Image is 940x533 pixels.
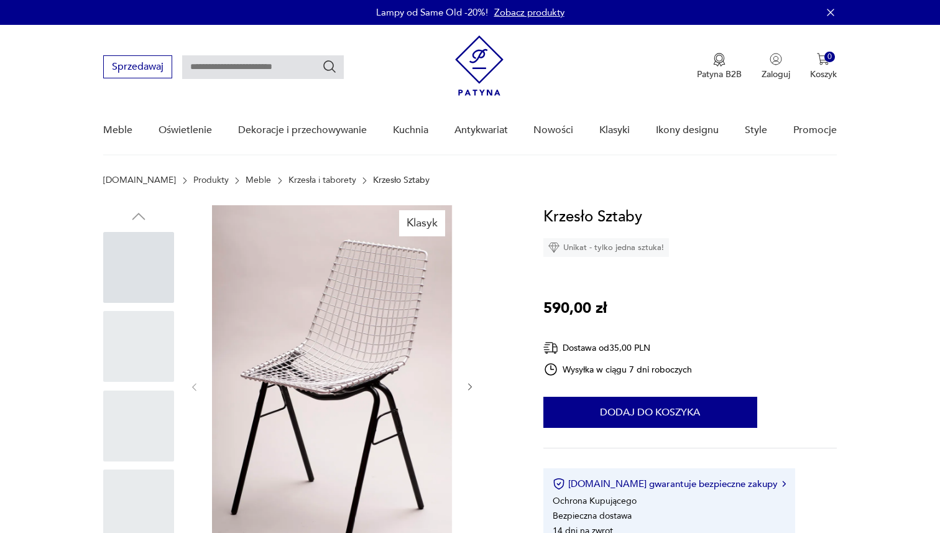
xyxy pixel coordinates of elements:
[762,68,790,80] p: Zaloguj
[810,68,837,80] p: Koszyk
[817,53,829,65] img: Ikona koszyka
[543,340,558,356] img: Ikona dostawy
[399,210,445,236] div: Klasyk
[824,52,835,62] div: 0
[553,495,637,507] li: Ochrona Kupującego
[793,106,837,154] a: Promocje
[159,106,212,154] a: Oświetlenie
[193,175,229,185] a: Produkty
[553,478,786,490] button: [DOMAIN_NAME] gwarantuje bezpieczne zakupy
[288,175,356,185] a: Krzesła i taborety
[543,397,757,428] button: Dodaj do koszyka
[553,478,565,490] img: Ikona certyfikatu
[543,297,607,320] p: 590,00 zł
[454,106,508,154] a: Antykwariat
[745,106,767,154] a: Style
[697,53,742,80] button: Patyna B2B
[553,510,632,522] li: Bezpieczna dostawa
[376,6,488,19] p: Lampy od Same Old -20%!
[494,6,564,19] a: Zobacz produkty
[238,106,367,154] a: Dekoracje i przechowywanie
[322,59,337,74] button: Szukaj
[543,362,693,377] div: Wysyłka w ciągu 7 dni roboczych
[770,53,782,65] img: Ikonka użytkownika
[543,340,693,356] div: Dostawa od 35,00 PLN
[656,106,719,154] a: Ikony designu
[697,68,742,80] p: Patyna B2B
[810,53,837,80] button: 0Koszyk
[762,53,790,80] button: Zaloguj
[373,175,430,185] p: Krzesło Sztaby
[782,481,786,487] img: Ikona strzałki w prawo
[533,106,573,154] a: Nowości
[103,55,172,78] button: Sprzedawaj
[599,106,630,154] a: Klasyki
[393,106,428,154] a: Kuchnia
[548,242,560,253] img: Ikona diamentu
[697,53,742,80] a: Ikona medaluPatyna B2B
[455,35,504,96] img: Patyna - sklep z meblami i dekoracjami vintage
[103,175,176,185] a: [DOMAIN_NAME]
[103,106,132,154] a: Meble
[103,63,172,72] a: Sprzedawaj
[246,175,271,185] a: Meble
[713,53,726,67] img: Ikona medalu
[543,238,669,257] div: Unikat - tylko jedna sztuka!
[543,205,642,229] h1: Krzesło Sztaby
